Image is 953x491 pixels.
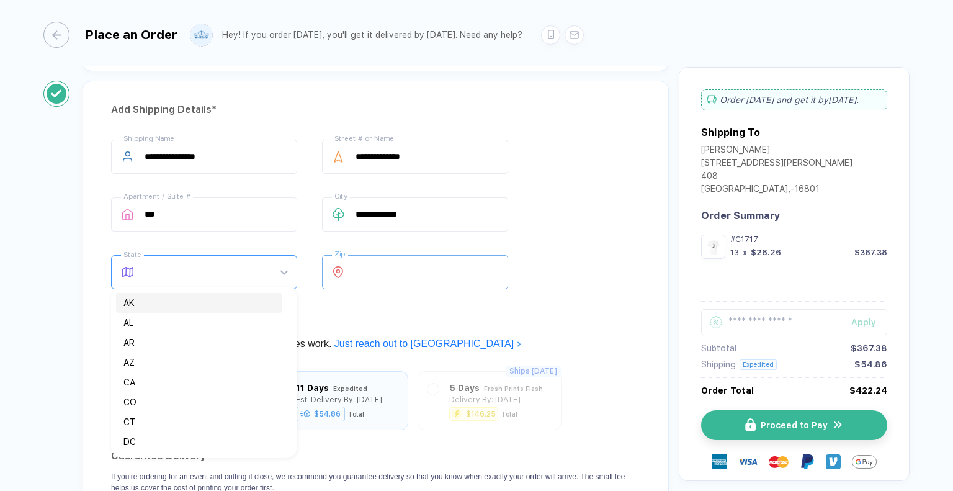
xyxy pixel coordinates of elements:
img: GPay [852,449,877,474]
div: [GEOGRAPHIC_DATA] , - 16801 [701,184,852,197]
div: [PERSON_NAME] [701,145,852,158]
div: $422.24 [849,385,887,395]
div: CA [116,372,282,392]
div: Expedited [333,382,367,395]
h2: Guarantee Delivery [111,446,640,466]
div: Hey! If you order [DATE], you'll get it delivered by [DATE]. Need any help? [222,30,522,40]
div: Shipping [701,359,736,369]
div: AL [123,316,275,330]
img: express [712,454,727,469]
div: Apply [851,317,887,327]
img: Venmo [826,454,841,469]
div: AZ [116,353,282,372]
div: $28.26 [751,248,781,257]
div: CT [123,415,275,429]
div: DC [123,435,275,449]
button: Apply [836,309,887,335]
div: AK [116,293,282,313]
div: Expedited [740,359,777,370]
div: Shipping Method [111,314,640,334]
div: $54.86 [296,407,345,421]
div: AZ [123,356,275,369]
div: #C1717 [730,235,887,244]
div: DC [116,432,282,452]
div: $367.38 [851,343,887,353]
div: AK [123,296,275,310]
img: visa [738,452,758,472]
div: CO [116,392,282,412]
div: CA [123,376,275,389]
div: [STREET_ADDRESS][PERSON_NAME] [701,158,852,171]
div: AR [123,336,275,349]
div: Add Shipping Details [111,100,640,120]
div: CT [116,412,282,432]
div: 13 [730,248,739,257]
div: CO [123,395,275,409]
div: 408 [701,171,852,184]
span: Proceed to Pay [761,420,828,430]
div: Shipping To [701,127,760,138]
div: AR [116,333,282,353]
img: icon [833,419,844,431]
img: icon [745,418,756,431]
div: $367.38 [854,248,887,257]
img: user profile [190,24,212,46]
img: master-card [769,452,789,472]
div: Subtotal [701,343,736,353]
div: Need it faster? We can make most timelines work. [111,334,640,354]
div: Order Summary [701,210,887,222]
img: 1695224385808qczsn_nt_front.png [704,238,722,256]
a: Just reach out to [GEOGRAPHIC_DATA] [334,338,522,349]
div: Place an Order [85,27,177,42]
div: 11 Days [296,381,329,395]
div: AL [116,313,282,333]
div: Total [348,410,364,418]
button: iconProceed to Payicon [701,410,887,440]
div: Order [DATE] and get it by [DATE] . [701,89,887,110]
div: 11 Days ExpeditedEst. Delivery By: [DATE]$54.86Total [274,381,398,420]
div: x [741,248,748,257]
div: Est. Delivery By: [DATE] [296,393,382,407]
div: $54.86 [854,359,887,369]
img: Paypal [800,454,815,469]
div: Order Total [701,385,754,395]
